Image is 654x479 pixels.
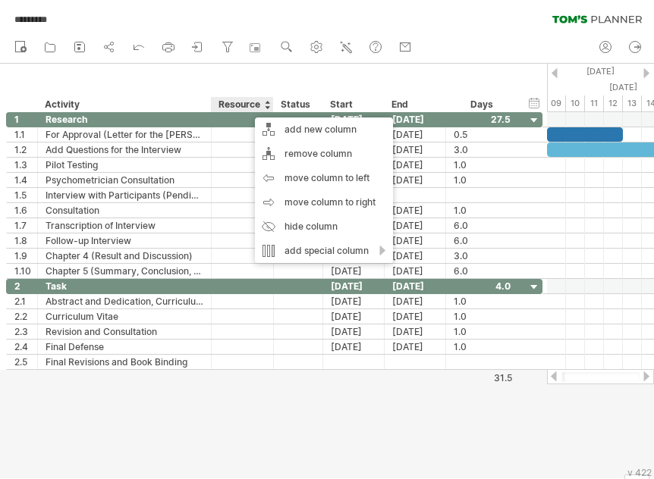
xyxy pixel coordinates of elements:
div: 2.3 [14,324,37,339]
div: [DATE] [385,173,446,187]
div: [DATE] [385,218,446,233]
div: [DATE] [323,279,385,293]
div: [DATE] [323,324,385,339]
div: [DATE] [385,127,446,142]
div: [DATE] [385,340,446,354]
div: 09 [547,95,566,111]
div: Curriculum Vitae [46,309,203,324]
div: 31.5 [447,372,512,384]
div: [DATE] [385,203,446,218]
div: [DATE] [385,294,446,308]
div: Start [330,97,376,112]
div: Psychometrician Consultation [46,173,203,187]
div: 6.0 [454,233,511,248]
div: add new column [255,117,393,142]
div: v 422 [627,467,652,478]
div: hide column [255,214,393,239]
div: Activity [45,97,203,112]
div: Final Revisions and Book Binding [46,355,203,369]
div: 1.0 [454,294,511,308]
div: add special column [255,239,393,263]
div: 2.4 [14,340,37,354]
div: 6.0 [454,218,511,233]
div: 1.1 [14,127,37,142]
div: 1.0 [454,203,511,218]
div: Chapter 4 (Result and Discussion) [46,249,203,263]
div: [DATE] [385,324,446,339]
div: 1.9 [14,249,37,263]
div: [DATE] [385,309,446,324]
div: Revision and Consultation [46,324,203,339]
div: End [391,97,437,112]
div: 1.0 [454,324,511,339]
div: 1.10 [14,264,37,278]
div: Follow-up Interview [46,233,203,248]
div: 2.2 [14,309,37,324]
div: [DATE] [323,294,385,308]
div: [DATE] [323,340,385,354]
div: Transcription of Interview [46,218,203,233]
div: 1.8 [14,233,37,248]
div: 0.5 [454,127,511,142]
div: [DATE] [385,249,446,263]
div: [DATE] [385,142,446,157]
div: 1.4 [14,173,37,187]
div: [DATE] [385,158,446,172]
div: 10 [566,95,585,111]
div: [DATE] [385,264,446,278]
div: 1.0 [454,173,511,187]
div: [DATE] [323,112,385,127]
div: For Approval (Letter for the [PERSON_NAME], Informed Consent) [46,127,203,142]
div: 1.0 [454,158,511,172]
div: 1.2 [14,142,37,157]
div: 1 [14,112,37,127]
div: 1.6 [14,203,37,218]
div: 1.0 [454,309,511,324]
div: Resource [219,97,265,112]
div: 1.5 [14,188,37,202]
div: Days [445,97,517,112]
div: move column to right [255,190,393,214]
div: 1.7 [14,218,37,233]
div: 3.0 [454,249,511,263]
div: Status [281,97,314,112]
div: 6.0 [454,264,511,278]
div: Consultation [46,203,203,218]
div: Research [46,112,203,127]
div: 1.0 [454,340,511,354]
div: Task [46,279,203,293]
div: move column to left [255,166,393,190]
div: 3.0 [454,142,511,157]
div: remove column [255,142,393,166]
div: [DATE] [323,309,385,324]
div: Interview with Participants (Pending Schedule) [46,188,203,202]
div: 11 [585,95,604,111]
div: Final Defense [46,340,203,354]
div: 2 [14,279,37,293]
div: Show Legend [624,474,649,479]
div: [DATE] [385,112,446,127]
div: Add Questions for the Interview [46,142,203,157]
div: 12 [604,95,623,111]
div: 2.5 [14,355,37,369]
div: Chapter 5 (Summary, Conclusion, Recommendation) [46,264,203,278]
div: Pilot Testing [46,158,203,172]
div: [DATE] [385,233,446,248]
div: 2.1 [14,294,37,308]
div: 13 [623,95,642,111]
div: [DATE] [385,279,446,293]
div: [DATE] [323,264,385,278]
div: Abstract and Dedication, Curriculum Vitae [46,294,203,308]
div: 1.3 [14,158,37,172]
